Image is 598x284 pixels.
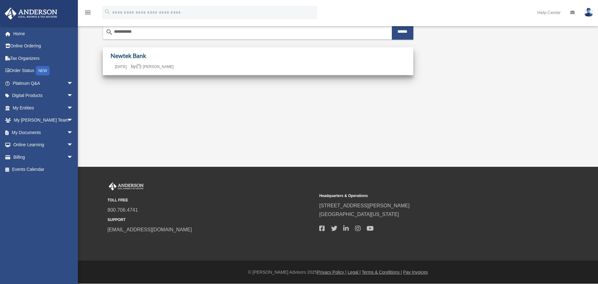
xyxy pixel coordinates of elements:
small: TOLL FREE [107,197,315,204]
span: arrow_drop_down [67,114,79,127]
a: Privacy Policy | [317,270,347,275]
span: arrow_drop_down [67,89,79,102]
a: Events Calendar [4,163,83,176]
i: menu [84,9,92,16]
span: arrow_drop_down [67,139,79,152]
div: © [PERSON_NAME] Advisors 2025 [78,268,598,276]
img: User Pic [584,8,593,17]
a: menu [84,11,92,16]
small: Headquarters & Operations [319,193,527,199]
a: Billingarrow_drop_down [4,151,83,163]
a: My Entitiesarrow_drop_down [4,102,83,114]
img: Anderson Advisors Platinum Portal [107,182,145,190]
a: [EMAIL_ADDRESS][DOMAIN_NAME] [107,227,192,232]
a: Terms & Conditions | [362,270,402,275]
i: search [104,8,111,15]
a: My Documentsarrow_drop_down [4,126,83,139]
span: arrow_drop_down [67,77,79,90]
a: [DATE] [111,65,131,69]
div: NEW [36,66,50,75]
a: Legal | [348,270,361,275]
a: [PERSON_NAME] [136,65,174,69]
a: My [PERSON_NAME] Teamarrow_drop_down [4,114,83,127]
a: Tax Organizers [4,52,83,65]
a: 800.706.4741 [107,207,138,213]
small: SUPPORT [107,217,315,223]
a: Digital Productsarrow_drop_down [4,89,83,102]
a: Online Ordering [4,40,83,52]
img: Anderson Advisors Platinum Portal [3,7,59,20]
i: search [106,28,113,36]
span: arrow_drop_down [67,126,79,139]
a: [STREET_ADDRESS][PERSON_NAME] [319,203,410,208]
a: Newtek Bank [111,52,146,59]
span: arrow_drop_down [67,151,79,164]
a: Pay Invoices [403,270,428,275]
span: arrow_drop_down [67,102,79,114]
a: Home [4,27,79,40]
a: Platinum Q&Aarrow_drop_down [4,77,83,89]
a: Order StatusNEW [4,65,83,77]
a: Online Learningarrow_drop_down [4,139,83,151]
span: by [131,64,174,69]
a: [GEOGRAPHIC_DATA][US_STATE] [319,212,399,217]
